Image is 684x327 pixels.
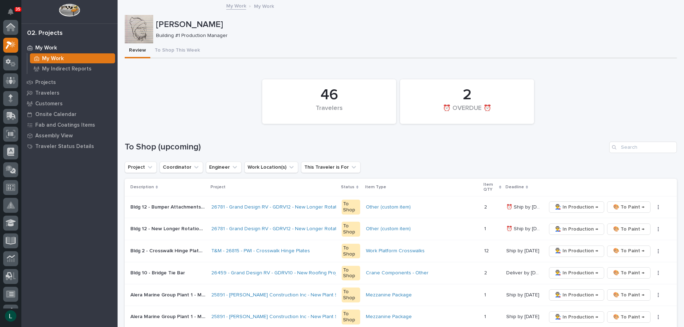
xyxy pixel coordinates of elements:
[607,311,651,323] button: 🎨 To Paint →
[607,267,651,279] button: 🎨 To Paint →
[35,101,63,107] p: Customers
[125,218,677,240] tr: Bldg 12 - New Longer Rotation BumperBldg 12 - New Longer Rotation Bumper 26781 - Grand Design RV ...
[483,181,497,194] p: Item QTY
[366,204,411,210] a: Other (custom item)
[342,266,360,281] div: To Shop
[130,183,154,191] p: Description
[254,2,274,10] p: My Work
[484,269,488,276] p: 2
[35,143,94,150] p: Traveler Status Details
[226,1,246,10] a: My Work
[342,244,360,259] div: To Shop
[366,248,425,254] a: Work Platform Crosswalks
[35,111,77,118] p: Onsite Calendar
[59,4,80,17] img: Workspace Logo
[156,33,671,39] p: Building #1 Production Manager
[42,66,92,72] p: My Indirect Reports
[3,308,18,323] button: users-avatar
[130,247,207,254] p: Bldg 2 - Crosswalk Hinge Plates (24" Long / 4.5" Wide)
[555,225,598,233] span: 👨‍🏭 In Production →
[365,183,386,191] p: Item Type
[211,314,395,320] a: 25891 - [PERSON_NAME] Construction Inc - New Plant Setup - Mezzanine Project
[125,142,606,152] h1: To Shop (upcoming)
[3,4,18,19] button: Notifications
[274,86,384,104] div: 46
[342,200,360,215] div: To Shop
[274,105,384,120] div: Travelers
[607,223,651,235] button: 🎨 To Paint →
[555,269,598,277] span: 👨‍🏭 In Production →
[506,225,542,232] p: ⏰ Ship by 8/22/25
[555,203,598,211] span: 👨‍🏭 In Production →
[555,247,598,255] span: 👨‍🏭 In Production →
[342,310,360,325] div: To Shop
[549,289,604,301] button: 👨‍🏭 In Production →
[16,7,20,12] p: 35
[211,292,395,298] a: 25891 - [PERSON_NAME] Construction Inc - New Plant Setup - Mezzanine Project
[341,183,354,191] p: Status
[130,291,207,298] p: Alera Marine Group Plant 1 - Mezzanine #2
[130,269,186,276] p: Bldg 10 - Bridge Tie Bar
[613,247,644,255] span: 🎨 To Paint →
[125,284,677,306] tr: Alera Marine Group Plant 1 - Mezzanine #2Alera Marine Group Plant 1 - Mezzanine #2 25891 - [PERSO...
[125,196,677,218] tr: Bldg 12 - Bumper Attachments (2 Sets)Bldg 12 - Bumper Attachments (2 Sets) 26781 - Grand Design R...
[211,226,390,232] a: 26781 - Grand Design RV - GDRV12 - New Longer Rotation Bumper Attachment
[27,30,63,37] div: 02. Projects
[27,53,118,63] a: My Work
[549,267,604,279] button: 👨‍🏭 In Production →
[130,225,207,232] p: Bldg 12 - New Longer Rotation Bumper
[125,43,150,58] button: Review
[607,201,651,213] button: 🎨 To Paint →
[506,269,542,276] p: Deliver by 8/29/25
[35,122,95,128] p: Fab and Coatings Items
[301,162,361,173] button: This Traveler is For
[412,105,522,120] div: ⏰ OVERDUE ⏰
[484,247,490,254] p: 12
[366,314,412,320] a: Mezzanine Package
[130,203,207,210] p: Bldg 12 - Bumper Attachments (2 Sets)
[21,88,118,98] a: Travelers
[366,226,411,232] a: Other (custom item)
[613,269,644,277] span: 🎨 To Paint →
[484,291,487,298] p: 1
[150,43,204,58] button: To Shop This Week
[21,130,118,141] a: Assembly View
[506,312,541,320] p: Ship by [DATE]
[130,312,207,320] p: Alera Marine Group Plant 1 - Mezzanine #3
[549,223,604,235] button: 👨‍🏭 In Production →
[484,225,487,232] p: 1
[21,77,118,88] a: Projects
[125,262,677,284] tr: Bldg 10 - Bridge Tie BarBldg 10 - Bridge Tie Bar 26459 - Grand Design RV - GDRV10 - New Roofing P...
[506,291,541,298] p: Ship by [DATE]
[549,246,604,257] button: 👨‍🏭 In Production →
[342,222,360,237] div: To Shop
[35,133,73,139] p: Assembly View
[35,90,59,96] p: Travelers
[211,270,344,276] a: 26459 - Grand Design RV - GDRV10 - New Roofing Project
[35,45,57,51] p: My Work
[609,142,677,153] input: Search
[21,109,118,120] a: Onsite Calendar
[211,204,390,210] a: 26781 - Grand Design RV - GDRV12 - New Longer Rotation Bumper Attachment
[125,162,157,173] button: Project
[366,270,429,276] a: Crane Components - Other
[555,291,598,299] span: 👨‍🏭 In Production →
[21,42,118,53] a: My Work
[21,120,118,130] a: Fab and Coatings Items
[244,162,298,173] button: Work Location(s)
[156,20,674,30] p: [PERSON_NAME]
[484,312,487,320] p: 1
[160,162,203,173] button: Coordinator
[366,292,412,298] a: Mezzanine Package
[206,162,242,173] button: Engineer
[506,183,524,191] p: Deadline
[607,289,651,301] button: 🎨 To Paint →
[211,183,226,191] p: Project
[35,79,56,86] p: Projects
[506,247,541,254] p: Ship by [DATE]
[549,201,604,213] button: 👨‍🏭 In Production →
[613,291,644,299] span: 🎨 To Paint →
[21,141,118,152] a: Traveler Status Details
[613,225,644,233] span: 🎨 To Paint →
